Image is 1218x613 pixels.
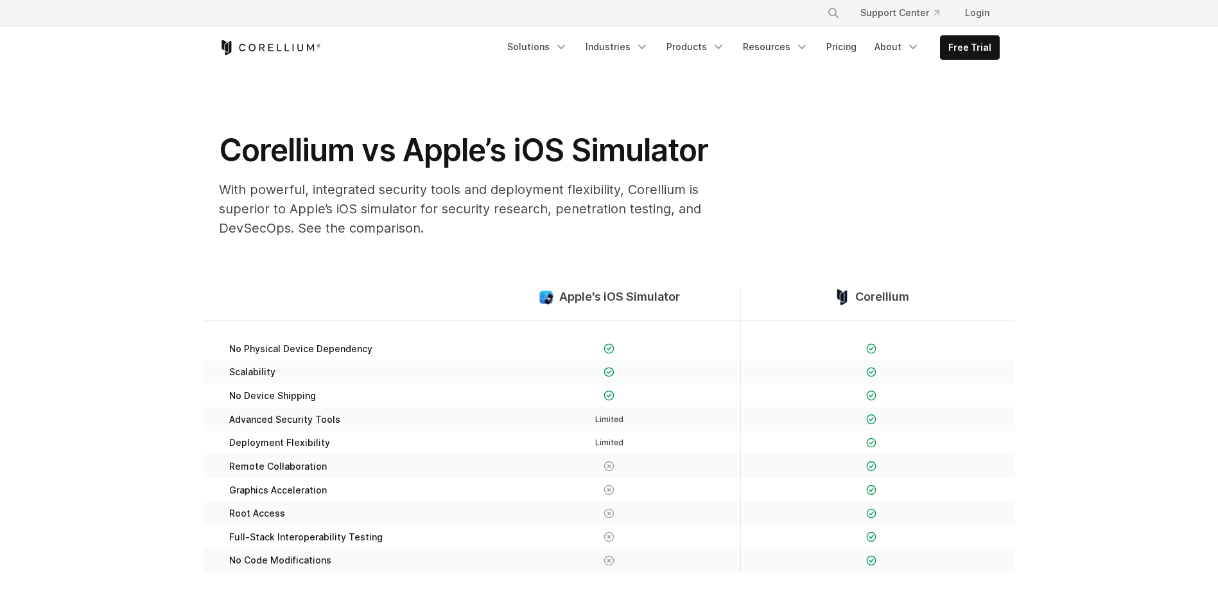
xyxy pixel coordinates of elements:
[578,35,656,58] a: Industries
[229,461,327,472] span: Remote Collaboration
[866,484,877,495] img: Checkmark
[595,438,623,447] span: Limited
[229,484,327,496] span: Graphics Acceleration
[500,35,1000,60] div: Navigation Menu
[855,290,909,305] span: Corellium
[850,1,950,24] a: Support Center
[866,508,877,519] img: Checkmark
[866,461,877,472] img: Checkmark
[604,343,614,354] img: Checkmark
[866,343,877,354] img: Checkmark
[595,414,623,424] span: Limited
[604,461,614,472] img: X
[604,367,614,378] img: Checkmark
[735,35,816,58] a: Resources
[604,484,614,495] img: X
[538,289,554,305] img: compare_ios-simulator--large
[559,290,680,305] span: Apple's iOS Simulator
[219,131,733,170] h1: Corellium vs Apple’s iOS Simulator
[866,414,877,425] img: Checkmark
[604,508,614,519] img: X
[219,40,321,55] a: Corellium Home
[229,414,340,425] span: Advanced Security Tools
[866,531,877,542] img: Checkmark
[229,508,285,519] span: Root Access
[229,343,372,355] span: No Physical Device Dependency
[812,1,1000,24] div: Navigation Menu
[955,1,1000,24] a: Login
[229,437,330,449] span: Deployment Flexibility
[941,36,999,59] a: Free Trial
[819,35,864,58] a: Pricing
[229,531,383,543] span: Full-Stack Interoperability Testing
[866,390,877,401] img: Checkmark
[604,390,614,401] img: Checkmark
[659,35,733,58] a: Products
[822,1,845,24] button: Search
[866,367,877,378] img: Checkmark
[866,555,877,566] img: Checkmark
[229,390,316,402] span: No Device Shipping
[604,531,614,542] img: X
[229,366,275,378] span: Scalability
[229,555,331,566] span: No Code Modifications
[500,35,575,58] a: Solutions
[604,555,614,566] img: X
[867,35,927,58] a: About
[866,438,877,449] img: Checkmark
[219,180,733,238] p: With powerful, integrated security tools and deployment flexibility, Corellium is superior to App...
